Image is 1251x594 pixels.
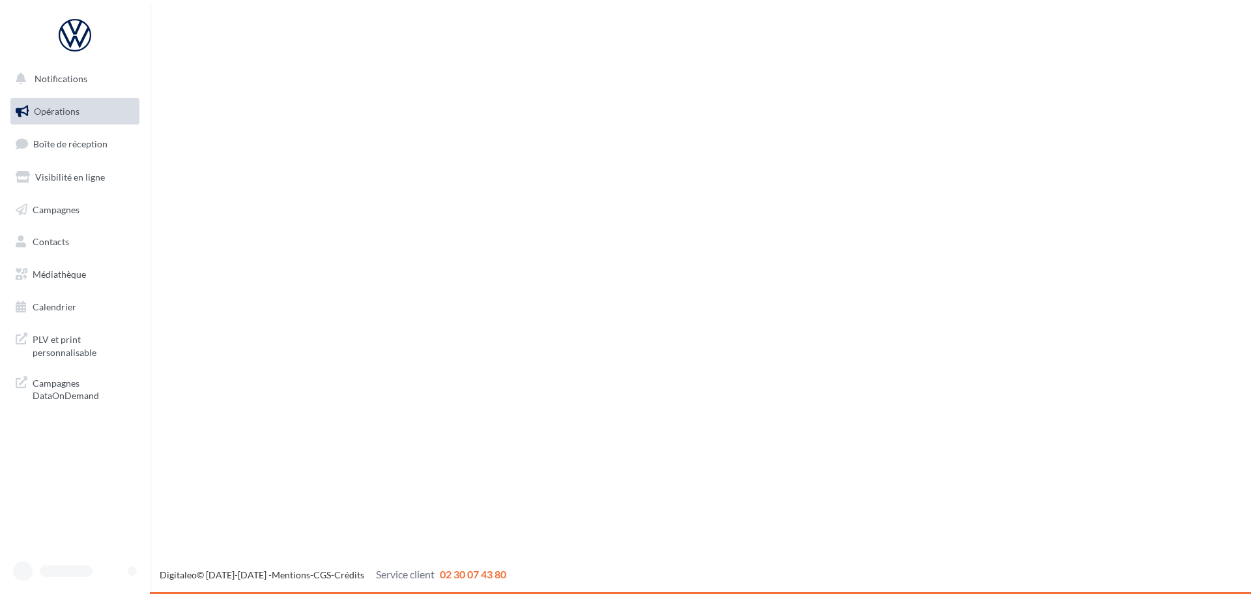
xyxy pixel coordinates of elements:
a: Opérations [8,98,142,125]
a: Calendrier [8,293,142,321]
span: © [DATE]-[DATE] - - - [160,569,506,580]
span: Contacts [33,236,69,247]
a: Visibilité en ligne [8,164,142,191]
span: Service client [376,568,435,580]
span: PLV et print personnalisable [33,331,134,359]
span: Opérations [34,106,79,117]
span: Calendrier [33,301,76,312]
span: Boîte de réception [33,138,108,149]
span: 02 30 07 43 80 [440,568,506,580]
a: Boîte de réception [8,130,142,158]
a: Contacts [8,228,142,256]
a: Mentions [272,569,310,580]
span: Campagnes [33,203,79,215]
span: Campagnes DataOnDemand [33,374,134,402]
a: PLV et print personnalisable [8,325,142,364]
a: Crédits [334,569,364,580]
span: Médiathèque [33,269,86,280]
a: Digitaleo [160,569,197,580]
a: Médiathèque [8,261,142,288]
span: Notifications [35,73,87,84]
button: Notifications [8,65,137,93]
a: CGS [313,569,331,580]
a: Campagnes [8,196,142,224]
span: Visibilité en ligne [35,171,105,183]
a: Campagnes DataOnDemand [8,369,142,408]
